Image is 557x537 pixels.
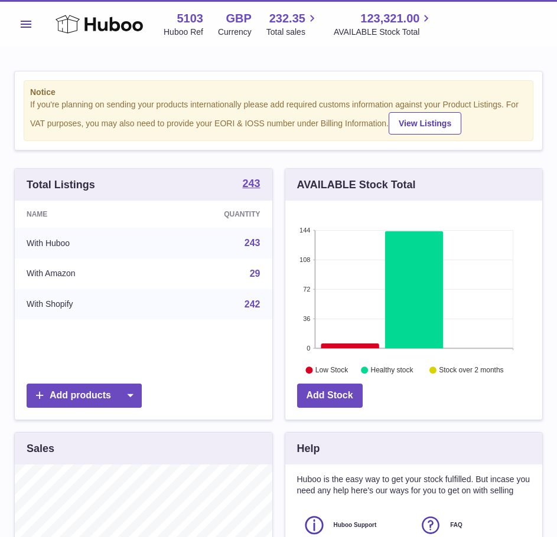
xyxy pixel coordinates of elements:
text: Healthy stock [370,366,413,375]
text: Low Stock [315,366,348,375]
text: 72 [303,286,310,293]
p: Huboo is the easy way to get your stock fulfilled. But incase you need any help here's our ways f... [297,474,531,496]
strong: Notice [30,87,527,98]
a: 123,321.00 AVAILABLE Stock Total [334,11,434,38]
a: FAQ [419,514,525,536]
strong: 243 [242,178,260,189]
span: AVAILABLE Stock Total [334,27,434,38]
a: Add Stock [297,384,363,408]
td: With Amazon [15,258,155,289]
a: View Listings [389,112,461,135]
span: 232.35 [269,11,305,27]
h3: AVAILABLE Stock Total [297,178,416,192]
div: Currency [218,27,252,38]
strong: 5103 [177,11,203,27]
span: Huboo Support [334,521,377,529]
a: 242 [245,299,260,309]
span: FAQ [450,521,462,529]
h3: Help [297,441,320,456]
a: Add products [27,384,142,408]
span: 123,321.00 [360,11,419,27]
th: Name [15,201,155,228]
text: 36 [303,315,310,322]
h3: Sales [27,441,54,456]
a: 243 [245,238,260,248]
text: 108 [299,256,310,263]
a: 29 [250,268,260,279]
td: With Huboo [15,228,155,258]
a: 232.35 Total sales [266,11,319,38]
a: Huboo Support [303,514,408,536]
text: 0 [307,345,310,352]
a: 243 [242,178,260,191]
text: 144 [299,227,310,234]
text: Stock over 2 months [439,366,503,375]
strong: GBP [226,11,251,27]
h3: Total Listings [27,178,95,192]
span: Total sales [266,27,319,38]
td: With Shopify [15,289,155,320]
th: Quantity [155,201,272,228]
div: If you're planning on sending your products internationally please add required customs informati... [30,99,527,135]
div: Huboo Ref [164,27,203,38]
